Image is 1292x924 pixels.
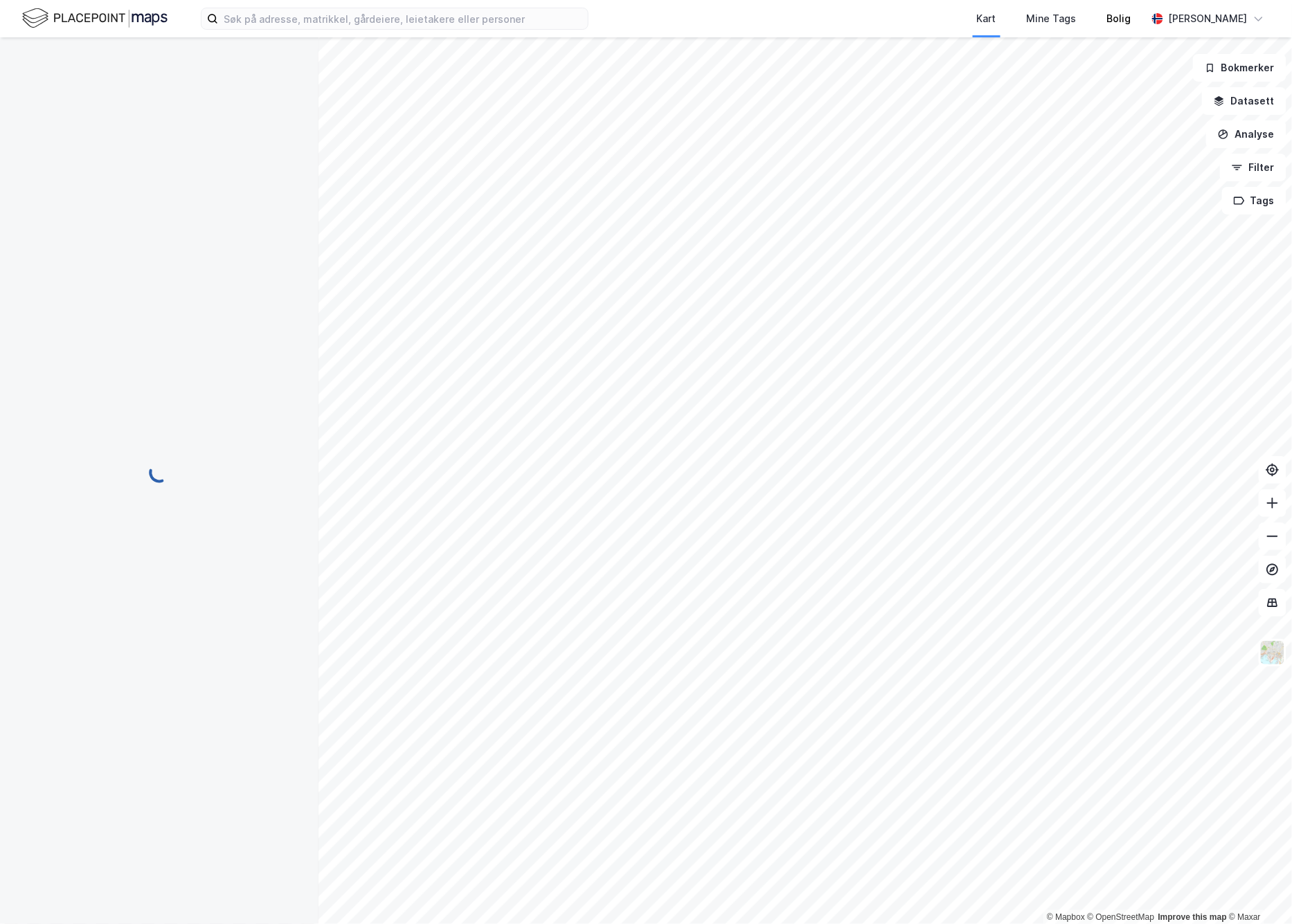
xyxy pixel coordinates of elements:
[1047,912,1085,922] a: Mapbox
[1027,10,1077,27] div: Mine Tags
[1259,640,1286,666] img: Z
[1202,87,1286,115] button: Datasett
[1088,912,1155,922] a: OpenStreetMap
[148,462,170,484] img: spinner.a6d8c91a73a9ac5275cf975e30b51cfb.svg
[1107,10,1131,27] div: Bolig
[977,10,996,27] div: Kart
[22,6,168,30] img: logo.f888ab2527a4732fd821a326f86c7f29.svg
[1193,54,1286,82] button: Bokmerker
[218,8,588,29] input: Søk på adresse, matrikkel, gårdeiere, leietakere eller personer
[1158,912,1227,922] a: Improve this map
[1206,120,1286,148] button: Analyse
[1169,10,1248,27] div: [PERSON_NAME]
[1223,858,1292,924] iframe: Chat Widget
[1223,858,1292,924] div: Kontrollprogram for chat
[1220,154,1286,181] button: Filter
[1222,187,1286,215] button: Tags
